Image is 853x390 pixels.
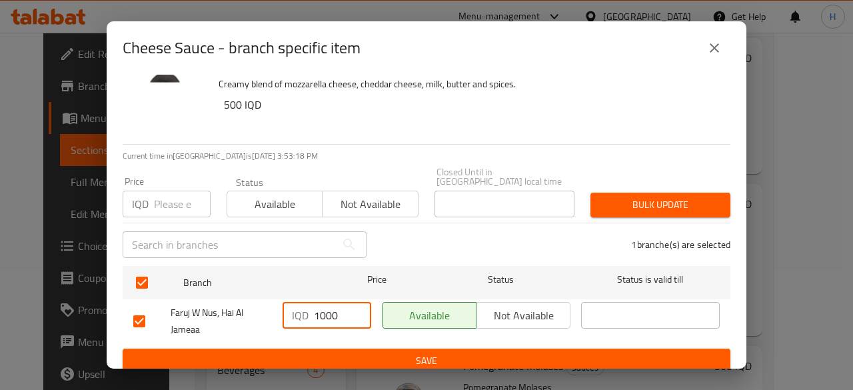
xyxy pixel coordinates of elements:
[133,353,720,369] span: Save
[154,191,211,217] input: Please enter price
[631,238,730,251] p: 1 branche(s) are selected
[183,275,322,291] span: Branch
[171,305,272,338] span: Faruj W Nus, Hai Al Jameaa
[581,271,720,288] span: Status is valid till
[123,231,336,258] input: Search in branches
[482,306,565,325] span: Not available
[382,302,476,329] button: Available
[132,196,149,212] p: IQD
[224,95,720,114] h6: 500 IQD
[590,193,730,217] button: Bulk update
[292,307,309,323] p: IQD
[322,191,418,217] button: Not available
[123,37,361,59] h2: Cheese Sauce - branch specific item
[333,271,421,288] span: Price
[123,349,730,373] button: Save
[233,195,317,214] span: Available
[432,271,570,288] span: Status
[388,306,471,325] span: Available
[328,195,413,214] span: Not available
[476,302,570,329] button: Not available
[123,53,208,139] img: Cheese Sauce
[123,150,730,162] p: Current time in [GEOGRAPHIC_DATA] is [DATE] 3:53:18 PM
[601,197,720,213] span: Bulk update
[698,32,730,64] button: close
[219,76,720,93] p: Creamy blend of mozzarella cheese, cheddar cheese, milk, butter and spices.
[314,302,371,329] input: Please enter price
[227,191,323,217] button: Available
